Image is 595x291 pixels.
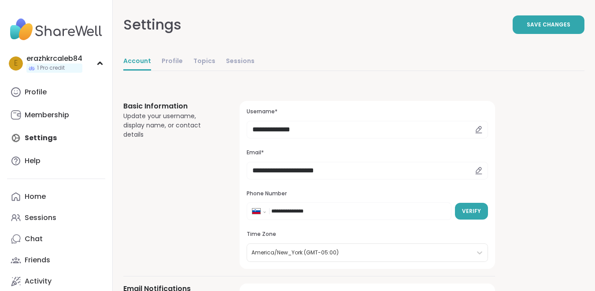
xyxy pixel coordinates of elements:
button: Save Changes [513,15,584,34]
h3: Basic Information [123,101,218,112]
a: Topics [193,53,215,71]
div: erazhkrcaleb84 [26,54,82,63]
a: Profile [162,53,183,71]
span: 1 Pro credit [37,64,65,72]
div: Sessions [25,213,56,223]
img: ShareWell Nav Logo [7,14,105,45]
a: Sessions [226,53,255,71]
div: Friends [25,255,50,265]
a: Membership [7,104,105,126]
div: Home [25,192,46,201]
div: Activity [25,276,52,286]
span: Verify [462,207,481,215]
button: Verify [455,203,488,220]
span: Save Changes [527,21,570,29]
div: Profile [25,87,47,97]
h3: Email* [247,149,488,157]
h3: Time Zone [247,231,488,238]
div: Settings [123,14,181,35]
a: Sessions [7,207,105,228]
a: Friends [7,250,105,271]
a: Account [123,53,151,71]
a: Profile [7,82,105,103]
h3: Username* [247,108,488,116]
div: Membership [25,110,69,120]
div: Update your username, display name, or contact details [123,112,218,139]
a: Help [7,150,105,172]
div: Chat [25,234,43,244]
span: e [14,58,18,69]
div: Help [25,156,41,166]
a: Home [7,186,105,207]
h3: Phone Number [247,190,488,198]
a: Chat [7,228,105,250]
